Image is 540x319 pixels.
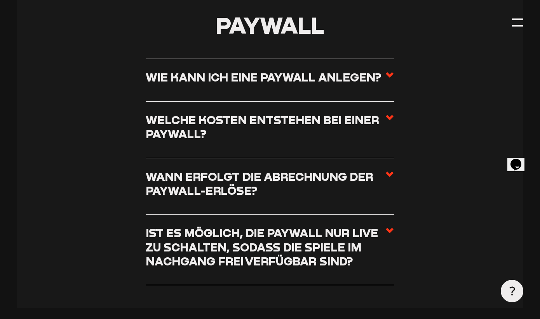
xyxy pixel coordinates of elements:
h3: Ist es möglich, die Paywall nur live zu schalten, sodass die Spiele im Nachgang frei verfügbar sind? [146,226,385,268]
h3: Wie kann ich eine Paywall anlegen? [146,70,381,84]
span: Paywall [216,11,324,39]
h3: Wann erfolgt die Abrechnung der Paywall-Erlöse? [146,170,385,198]
iframe: chat widget [507,148,532,171]
h3: Welche Kosten entstehen bei einer Paywall? [146,113,385,141]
